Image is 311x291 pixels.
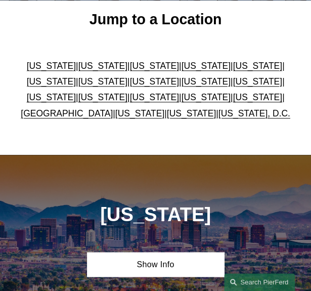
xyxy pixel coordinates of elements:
[181,61,230,71] a: [US_STATE]
[130,92,179,102] a: [US_STATE]
[19,58,292,122] p: | | | | | | | | | | | | | | | | | |
[21,108,113,118] a: [GEOGRAPHIC_DATA]
[78,76,127,87] a: [US_STATE]
[233,76,282,87] a: [US_STATE]
[130,61,179,71] a: [US_STATE]
[115,108,164,118] a: [US_STATE]
[19,11,292,28] h2: Jump to a Location
[78,61,127,71] a: [US_STATE]
[130,76,179,87] a: [US_STATE]
[87,252,224,276] a: Show Info
[218,108,290,118] a: [US_STATE], D.C.
[233,92,282,102] a: [US_STATE]
[27,92,76,102] a: [US_STATE]
[78,92,127,102] a: [US_STATE]
[181,92,230,102] a: [US_STATE]
[233,61,282,71] a: [US_STATE]
[27,61,76,71] a: [US_STATE]
[167,108,216,118] a: [US_STATE]
[19,203,292,226] h1: [US_STATE]
[224,273,295,291] a: Search this site
[181,76,230,87] a: [US_STATE]
[27,76,76,87] a: [US_STATE]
